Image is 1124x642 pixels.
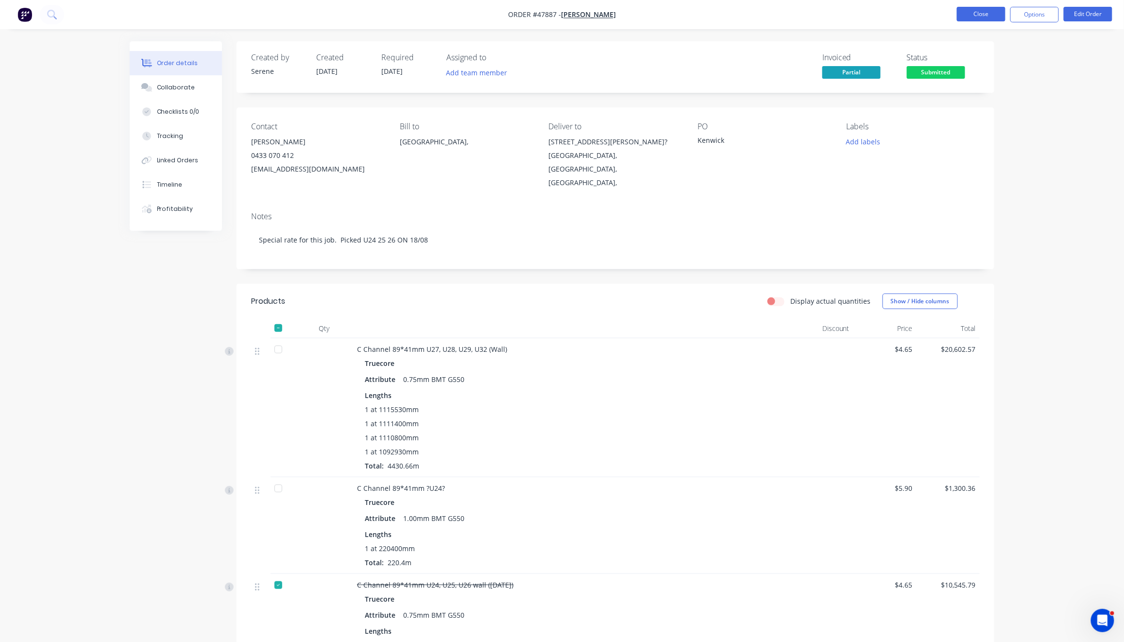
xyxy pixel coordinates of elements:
iframe: Intercom live chat [1091,609,1114,632]
button: Submitted [907,66,965,81]
div: Serene [251,66,305,76]
span: $10,545.79 [920,580,976,590]
span: Lengths [365,390,392,400]
div: Truecore [365,495,398,509]
span: $5.90 [857,483,913,493]
div: Assigned to [446,53,544,62]
div: 0.75mm BMT G550 [399,608,468,622]
div: Discount [790,319,853,338]
div: Attribute [365,511,399,525]
div: Created [316,53,370,62]
div: [PERSON_NAME]0433 070 412[EMAIL_ADDRESS][DOMAIN_NAME] [251,135,384,176]
span: 1 at 1110800mm [365,433,419,443]
button: Add team member [446,66,512,79]
span: Total: [365,558,384,567]
div: Total [917,319,980,338]
div: [STREET_ADDRESS][PERSON_NAME]? [549,135,682,149]
span: 1 at 1092930mm [365,447,419,457]
div: PO [698,122,831,131]
span: 1 at 220400mm [365,543,415,554]
div: [GEOGRAPHIC_DATA], [GEOGRAPHIC_DATA], [GEOGRAPHIC_DATA], [549,149,682,190]
div: Timeline [157,180,183,189]
span: Partial [822,66,881,78]
div: Price [853,319,917,338]
div: Deliver to [549,122,682,131]
div: Products [251,295,285,307]
span: Lengths [365,626,392,636]
img: Factory [17,7,32,22]
div: Kenwick [698,135,819,149]
div: Qty [295,319,353,338]
div: Profitability [157,205,193,213]
div: Bill to [400,122,533,131]
button: Add team member [441,66,512,79]
span: $20,602.57 [920,344,976,354]
div: Special rate for this job. Picked U24 25 26 ON 18/08 [251,225,980,255]
div: Tracking [157,132,184,140]
span: $4.65 [857,344,913,354]
button: Collaborate [130,75,222,100]
span: 4430.66m [384,461,423,470]
div: Status [907,53,980,62]
span: Order #47887 - [508,10,561,19]
div: Collaborate [157,83,195,92]
div: Truecore [365,592,398,606]
label: Display actual quantities [790,296,871,306]
span: $4.65 [857,580,913,590]
div: [PERSON_NAME] [251,135,384,149]
div: Linked Orders [157,156,199,165]
span: C Channel 89*41mm ?U24? [357,484,445,493]
div: Attribute [365,372,399,386]
div: [EMAIL_ADDRESS][DOMAIN_NAME] [251,162,384,176]
button: Close [957,7,1005,21]
div: Labels [847,122,980,131]
span: C Channel 89*41mm U24, U25, U26 wall ([DATE]) [357,580,513,590]
div: Notes [251,212,980,221]
span: 220.4m [384,558,415,567]
div: 0.75mm BMT G550 [399,372,468,386]
button: Add labels [841,135,886,148]
span: $1,300.36 [920,483,976,493]
div: Contact [251,122,384,131]
button: Show / Hide columns [883,294,958,309]
div: Attribute [365,608,399,622]
div: [STREET_ADDRESS][PERSON_NAME]?[GEOGRAPHIC_DATA], [GEOGRAPHIC_DATA], [GEOGRAPHIC_DATA], [549,135,682,190]
button: Options [1010,7,1059,22]
span: [DATE] [316,67,338,76]
div: Order details [157,59,198,68]
div: Required [381,53,435,62]
span: 1 at 1111400mm [365,418,419,429]
div: 1.00mm BMT G550 [399,511,468,525]
button: Timeline [130,173,222,197]
div: [GEOGRAPHIC_DATA], [400,135,533,149]
span: [DATE] [381,67,403,76]
div: [GEOGRAPHIC_DATA], [400,135,533,166]
span: Submitted [907,66,965,78]
button: Linked Orders [130,148,222,173]
span: 1 at 1115530mm [365,404,419,415]
div: 0433 070 412 [251,149,384,162]
a: [PERSON_NAME] [561,10,616,19]
div: Invoiced [822,53,895,62]
button: Profitability [130,197,222,221]
div: Checklists 0/0 [157,107,200,116]
button: Edit Order [1064,7,1112,21]
button: Checklists 0/0 [130,100,222,124]
div: Truecore [365,356,398,370]
button: Tracking [130,124,222,148]
span: Lengths [365,529,392,539]
button: Order details [130,51,222,75]
span: C Channel 89*41mm U27, U28, U29, U32 (Wall) [357,345,507,354]
span: Total: [365,461,384,470]
div: Created by [251,53,305,62]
